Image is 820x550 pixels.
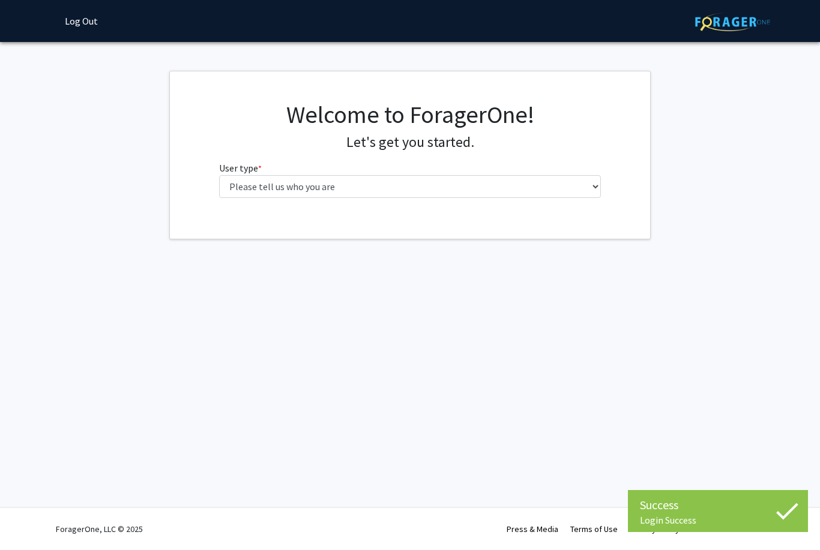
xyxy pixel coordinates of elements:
[219,134,601,151] h4: Let's get you started.
[640,496,796,514] div: Success
[570,524,618,534] a: Terms of Use
[640,514,796,526] div: Login Success
[219,100,601,129] h1: Welcome to ForagerOne!
[219,161,262,175] label: User type
[695,13,770,31] img: ForagerOne Logo
[56,508,143,550] div: ForagerOne, LLC © 2025
[507,524,558,534] a: Press & Media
